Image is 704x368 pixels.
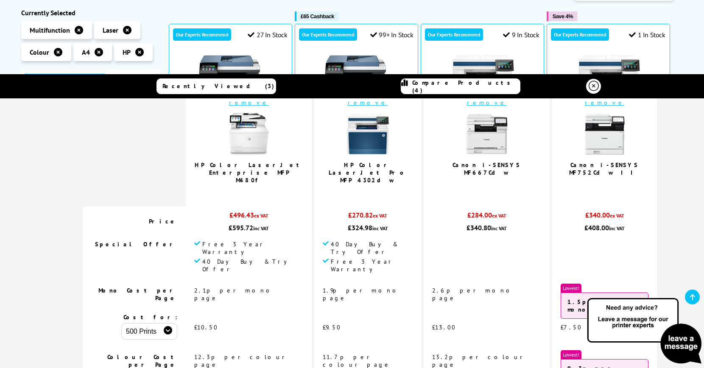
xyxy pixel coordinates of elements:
[202,258,303,273] span: 40 Day Buy & Try Offer
[123,313,177,321] span: Cost for:
[198,54,262,117] img: HP Color LaserJet Pro MFP 3302fdw
[229,99,269,106] a: remove
[551,28,609,41] div: Our Experts Recommend
[248,31,287,39] div: 27 In Stock
[162,82,274,90] span: Recently Viewed (3)
[323,211,413,223] div: £270.82
[561,350,581,359] span: Lowest!
[348,99,388,106] a: remove
[202,240,303,256] span: Free 3 Year Warranty
[561,323,582,331] span: £7.50
[331,240,413,256] span: 40 Day Buy & Try Offer
[194,211,303,223] div: £496.43
[241,188,251,198] span: 3.8
[609,225,625,231] span: inc VAT
[194,323,218,331] span: £10.50
[21,8,160,17] div: Currently Selected
[156,78,276,94] a: Recently Viewed (3)
[346,113,389,155] img: HP-4302dw-Front-Main-Small.jpg
[123,48,131,56] span: HP
[98,287,177,302] span: Mono Cost per Page
[561,284,581,293] span: Lowest!
[331,258,413,273] span: Free 3 Year Warranty
[432,223,541,232] div: £340.80
[553,13,573,20] span: Save 4%
[401,78,520,94] a: Compare Products (4)
[466,113,508,155] img: canon-mf667cdw-front-small.jpg
[301,13,334,20] span: £65 Cashback
[195,161,303,184] a: HP Color LaserJet Enterprise MFP M480f
[194,223,303,232] div: £595.72
[432,287,514,302] span: 2.6p per mono page
[425,28,483,41] div: Our Experts Recommend
[491,225,507,231] span: inc VAT
[329,161,407,184] a: HP Color LaserJet Pro MFP 4302dw
[299,28,357,41] div: Our Experts Recommend
[373,212,387,219] span: ex VAT
[629,31,665,39] div: 1 In Stock
[149,217,177,225] span: Price
[585,297,704,366] img: Open Live Chat window
[547,11,577,21] button: Save 4%
[194,287,274,302] span: 2.1p per mono page
[372,225,388,231] span: inc VAT
[228,113,270,155] img: HP-M480f-Front-Small.jpg
[450,54,514,117] img: HP Color LaserJet Pro MFP 4302fdw
[561,211,648,223] div: £340.00
[569,161,640,176] a: Canon i-SENSYS MF752Cdw II
[251,188,260,198] span: / 5
[30,48,49,56] span: Colour
[254,212,268,219] span: ex VAT
[173,28,231,41] div: Our Experts Recommend
[82,48,90,56] span: A4
[370,31,413,39] div: 99+ In Stock
[576,54,640,117] img: HP Color LaserJet Pro MFP 4302fdw (Box Opened)
[567,298,620,313] strong: 1.5p per mono page
[371,188,380,198] span: / 5
[432,323,456,331] span: £13.00
[584,113,626,155] img: canon-mf752cdw-ii-front-small.jpg
[95,240,177,248] span: Special Offer
[30,26,70,34] span: Multifunction
[324,54,388,117] img: HP Color LaserJet Pro MFP 3302fdn
[360,188,371,198] span: 5.0
[503,31,539,39] div: 9 In Stock
[253,225,269,231] span: inc VAT
[453,161,521,176] a: Canon i-SENSYS MF667Cdw
[610,212,624,219] span: ex VAT
[412,79,520,94] span: Compare Products (4)
[295,11,338,21] button: £65 Cashback
[323,323,341,331] span: £9.50
[103,26,118,34] span: Laser
[561,223,648,232] div: £408.00
[467,99,507,106] a: remove
[323,223,413,232] div: £324.98
[492,212,506,219] span: ex VAT
[432,211,541,223] div: £284.00
[323,287,401,302] span: 1.9p per mono page
[585,99,625,106] a: remove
